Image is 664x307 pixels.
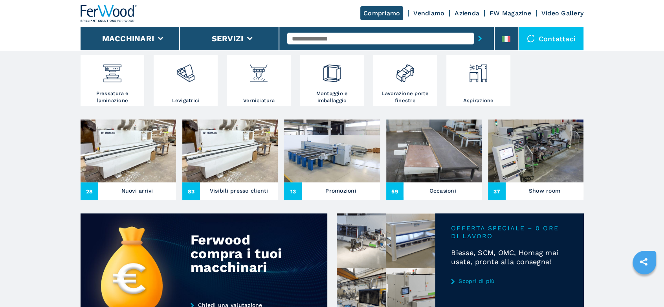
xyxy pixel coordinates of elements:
a: Visibili presso clienti83Visibili presso clienti [182,119,278,200]
img: pressa-strettoia.png [102,57,123,84]
img: Visibili presso clienti [182,119,278,182]
a: Compriamo [360,6,403,20]
h3: Levigatrici [172,97,200,104]
span: 59 [386,182,404,200]
h3: Aspirazione [463,97,494,104]
div: Ferwood compra i tuoi macchinari [191,233,293,274]
h3: Visibili presso clienti [210,185,268,196]
a: Scopri di più [451,278,568,284]
img: montaggio_imballaggio_2.png [321,57,342,84]
a: Promozioni13Promozioni [284,119,380,200]
h3: Lavorazione porte finestre [375,90,435,104]
a: Azienda [455,9,479,17]
h3: Verniciatura [243,97,275,104]
h3: Pressatura e laminazione [83,90,142,104]
img: Show room [488,119,583,182]
h3: Occasioni [429,185,456,196]
h3: Promozioni [325,185,356,196]
iframe: Chat [631,272,658,301]
a: sharethis [634,252,653,272]
a: Vendiamo [413,9,444,17]
img: Ferwood [81,5,137,22]
div: Contattaci [519,27,584,50]
a: Occasioni59Occasioni [386,119,482,200]
a: Levigatrici [154,55,217,106]
img: levigatrici_2.png [175,57,196,84]
span: 28 [81,182,98,200]
span: 83 [182,182,200,200]
a: Montaggio e imballaggio [300,55,364,106]
a: Verniciatura [227,55,291,106]
img: verniciatura_1.png [248,57,269,84]
a: FW Magazine [490,9,531,17]
h3: Montaggio e imballaggio [302,90,362,104]
a: Show room37Show room [488,119,583,200]
img: lavorazione_porte_finestre_2.png [395,57,416,84]
h3: Nuovi arrivi [121,185,153,196]
img: Nuovi arrivi [81,119,176,182]
img: Promozioni [284,119,380,182]
a: Video Gallery [541,9,583,17]
a: Pressatura e laminazione [81,55,144,106]
a: Lavorazione porte finestre [373,55,437,106]
button: Servizi [211,34,243,43]
a: Nuovi arrivi28Nuovi arrivi [81,119,176,200]
img: Contattaci [527,35,535,42]
h3: Show room [529,185,560,196]
a: Aspirazione [446,55,510,106]
span: 13 [284,182,302,200]
button: submit-button [474,29,486,48]
button: Macchinari [102,34,154,43]
span: 37 [488,182,506,200]
img: Occasioni [386,119,482,182]
img: aspirazione_1.png [468,57,489,84]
